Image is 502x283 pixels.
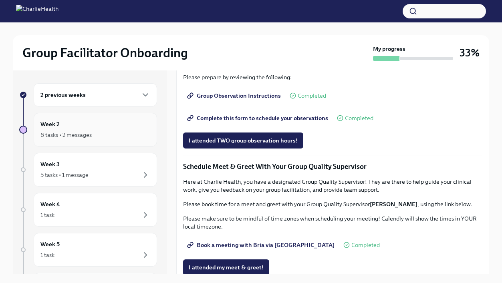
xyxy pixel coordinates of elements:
[373,45,405,53] strong: My progress
[40,90,86,99] h6: 2 previous weeks
[183,73,482,81] p: Please prepare by reviewing the following:
[183,132,303,149] button: I attended TWO group observation hours!
[183,162,482,171] p: Schedule Meet & Greet With Your Group Quality Supervisor
[183,215,482,231] p: Please make sure to be mindful of time zones when scheduling your meeting! Calendly will show the...
[183,200,482,208] p: Please book time for a meet and greet with your Group Quality Supervisor , using the link below.
[298,93,326,99] span: Completed
[40,160,60,169] h6: Week 3
[189,92,281,100] span: Group Observation Instructions
[34,83,157,106] div: 2 previous weeks
[40,251,54,259] div: 1 task
[40,211,54,219] div: 1 task
[40,120,60,128] h6: Week 2
[189,263,264,271] span: I attended my meet & greet!
[370,201,417,208] strong: [PERSON_NAME]
[19,233,157,267] a: Week 51 task
[40,131,92,139] div: 6 tasks • 2 messages
[189,114,328,122] span: Complete this form to schedule your observations
[183,178,482,194] p: Here at Charlie Health, you have a designated Group Quality Supervisor! They are there to help gu...
[351,242,380,248] span: Completed
[19,193,157,227] a: Week 41 task
[22,45,188,61] h2: Group Facilitator Onboarding
[183,237,340,253] a: Book a meeting with Bria via [GEOGRAPHIC_DATA]
[19,113,157,147] a: Week 26 tasks • 2 messages
[460,46,480,60] h3: 33%
[183,88,286,104] a: Group Observation Instructions
[183,259,269,275] button: I attended my meet & greet!
[19,153,157,187] a: Week 35 tasks • 1 message
[40,171,89,179] div: 5 tasks • 1 message
[189,241,335,249] span: Book a meeting with Bria via [GEOGRAPHIC_DATA]
[16,5,58,18] img: CharlieHealth
[345,115,373,121] span: Completed
[40,200,60,209] h6: Week 4
[183,110,334,126] a: Complete this form to schedule your observations
[40,240,60,249] h6: Week 5
[189,136,298,145] span: I attended TWO group observation hours!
